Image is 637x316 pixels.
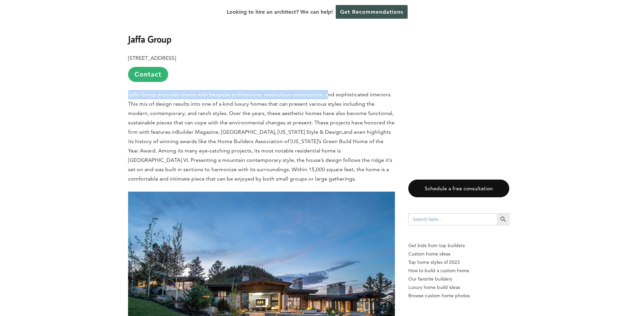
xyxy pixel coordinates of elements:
[500,216,507,223] svg: Search
[408,283,509,292] a: Luxury home build ideas
[336,5,408,19] a: Get Recommendations
[408,180,509,197] a: Schedule a free consultation
[128,33,172,45] b: Jaffa Group
[176,129,343,135] span: Builder Magazine, [GEOGRAPHIC_DATA], [US_STATE] Style & Design,
[128,129,392,182] span: and even highlights its history of winning awards like the Home Builders Association of [US_STATE...
[128,91,395,135] span: Jaffa Group provides clients with bespoke architecture, meticulous construction, and sophisticate...
[408,250,509,258] a: Custom home ideas
[408,241,509,250] p: Get bids from top builders
[408,213,497,225] input: Search here...
[128,67,168,82] a: Contact
[408,292,509,300] a: Browse custom home photos
[128,55,176,61] b: [STREET_ADDRESS]
[408,275,509,283] a: Our favorite builders
[408,258,509,267] a: Top home styles of 2023
[408,267,509,275] a: How to build a custom home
